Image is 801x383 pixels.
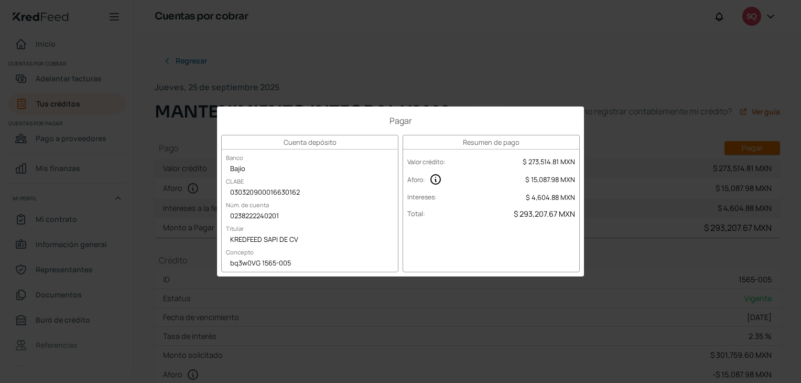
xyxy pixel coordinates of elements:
[222,256,398,272] div: bq3w0VG 1565-005
[523,157,575,166] span: $ 273,514.81 MXN
[222,232,398,248] div: KREDFEED SAPI DE CV
[222,185,398,201] div: 030320900016630162
[526,193,575,202] span: $ 4,604.88 MXN
[407,193,437,201] label: Intereses :
[222,135,398,150] h3: Cuenta depósito
[221,115,580,126] h1: Pagar
[222,209,398,225] div: 0238222240201
[407,209,425,218] label: Total :
[222,244,258,260] label: Concepto
[407,175,425,184] label: Aforo :
[222,150,247,166] label: Banco
[525,175,575,184] span: $ 15,087.98 MXN
[222,162,398,177] div: Bajío
[222,220,248,237] label: Titular
[222,197,273,213] label: Núm. de cuenta
[403,135,579,150] h3: Resumen de pago
[514,209,575,219] span: $ 293,207.67 MXN
[222,173,248,189] label: CLABE
[407,157,446,166] label: Valor crédito :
